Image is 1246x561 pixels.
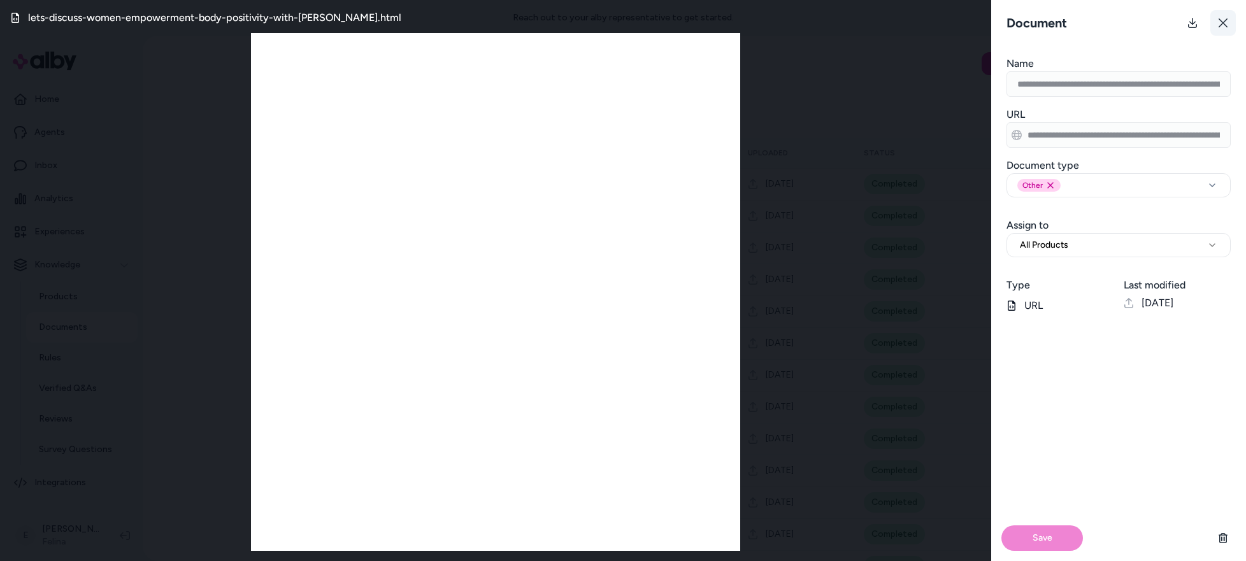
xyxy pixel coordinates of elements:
h3: lets-discuss-women-empowerment-body-positivity-with-[PERSON_NAME].html [28,10,401,25]
h3: Last modified [1124,278,1231,293]
h3: Document [1001,14,1072,32]
h3: Type [1006,278,1114,293]
h3: Document type [1006,158,1231,173]
label: Assign to [1006,219,1049,231]
span: All Products [1020,239,1068,252]
h3: Name [1006,56,1231,71]
button: Remove other option [1045,180,1056,190]
button: OtherRemove other option [1006,173,1231,197]
p: URL [1006,298,1114,313]
h3: URL [1006,107,1231,122]
div: Other [1017,179,1061,192]
span: [DATE] [1142,295,1173,311]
